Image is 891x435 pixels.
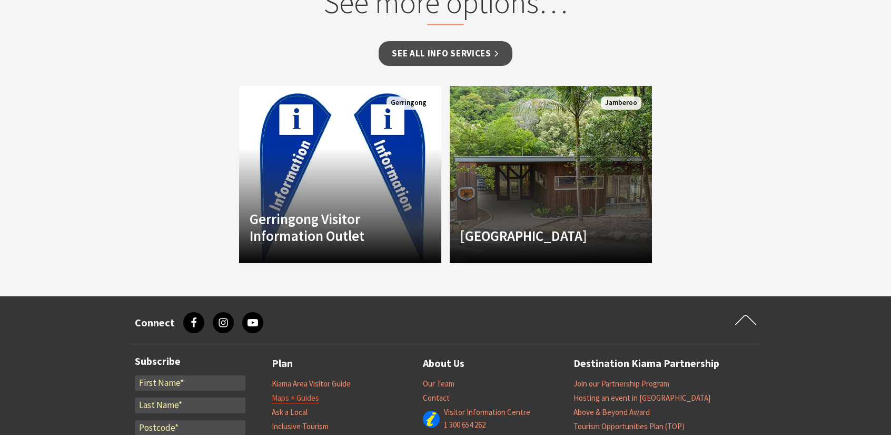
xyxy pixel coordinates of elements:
a: Join our Partnership Program [573,379,669,389]
h3: Subscribe [135,355,245,368]
a: About Us [423,355,464,372]
a: Visitor Information Centre [444,407,530,418]
h4: [GEOGRAPHIC_DATA] [460,227,611,244]
a: Our Team [423,379,454,389]
a: Inclusive Tourism [272,421,329,432]
a: [GEOGRAPHIC_DATA] Jamberoo [450,86,652,263]
input: First Name* [135,375,245,391]
span: Jamberoo [601,96,641,110]
a: Tourism Opportunities Plan (TOP) [573,421,685,432]
a: See all Info Services [379,41,512,66]
h3: Connect [135,316,175,329]
a: 1 300 654 262 [444,420,486,430]
a: Another Image Used Gerringong Visitor Information Outlet Gerringong [239,86,441,263]
a: Destination Kiama Partnership [573,355,719,372]
a: Maps + Guides [272,393,319,403]
a: Hosting an event in [GEOGRAPHIC_DATA] [573,393,710,403]
input: Last Name* [135,398,245,413]
h4: Gerringong Visitor Information Outlet [250,210,400,245]
a: Kiama Area Visitor Guide [272,379,351,389]
a: Contact [423,393,450,403]
a: Above & Beyond Award [573,407,650,418]
a: Ask a Local [272,407,308,418]
a: Plan [272,355,293,372]
span: Gerringong [387,96,431,110]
